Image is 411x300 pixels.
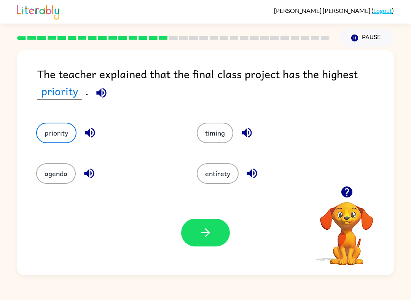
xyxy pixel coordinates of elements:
div: ( ) [274,7,394,14]
span: [PERSON_NAME] [PERSON_NAME] [274,7,371,14]
video: Your browser must support playing .mp4 files to use Literably. Please try using another browser. [309,190,385,266]
img: Literably [17,3,59,20]
span: priority [37,82,82,100]
button: Pause [339,29,394,47]
button: agenda [36,163,76,184]
button: timing [197,123,233,143]
button: entirety [197,163,239,184]
button: priority [36,123,76,143]
div: The teacher explained that the final class project has the highest . [37,65,394,107]
a: Logout [373,7,392,14]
